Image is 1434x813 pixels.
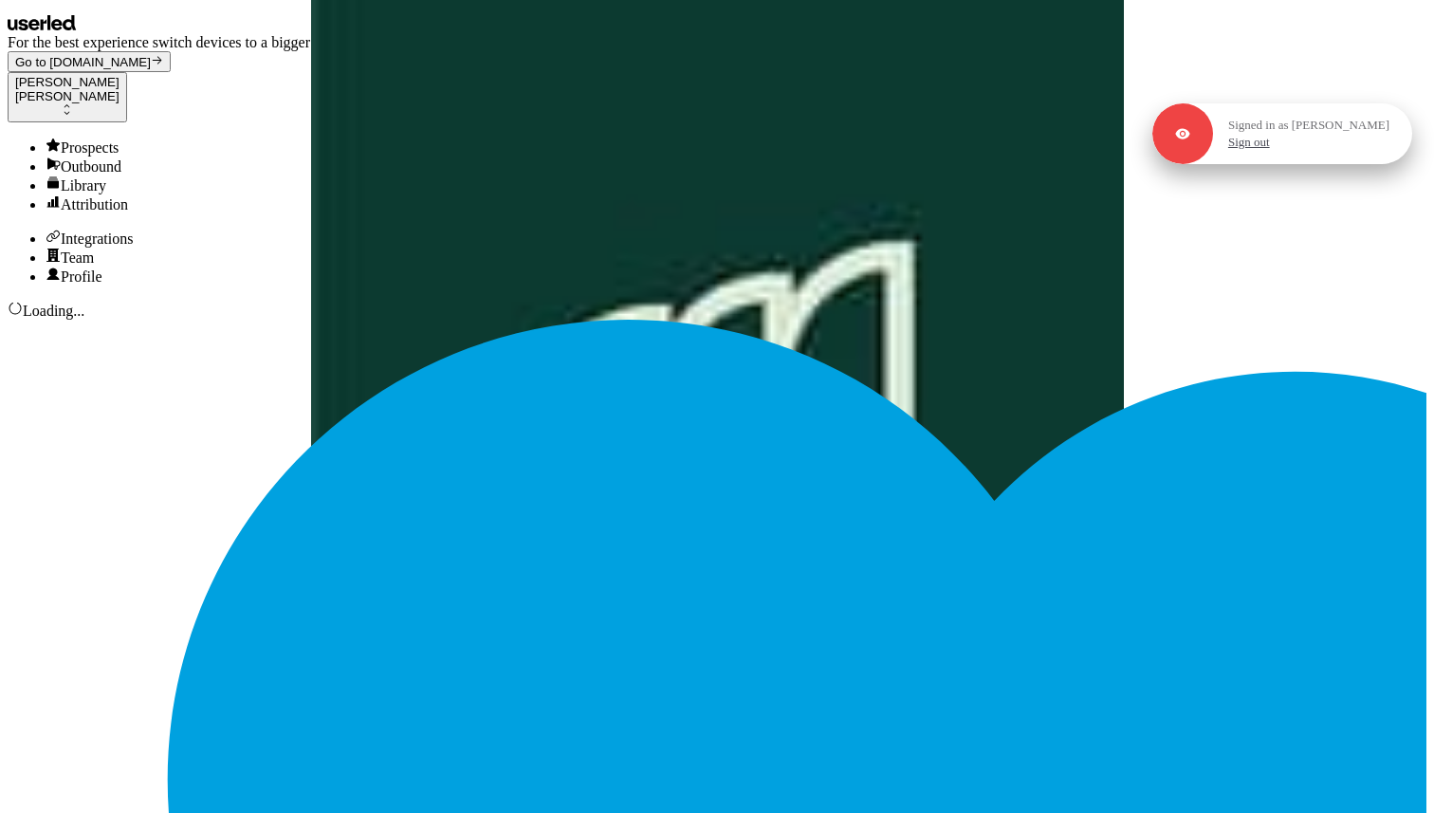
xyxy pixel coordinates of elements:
div: Outbound [46,157,1426,176]
a: Go to team [46,248,1426,267]
a: Go to templates [46,176,1426,194]
a: Sign out [1228,134,1270,151]
div: Integrations [46,229,1426,248]
a: Go to profile [46,267,1426,286]
div: Team [46,248,1426,267]
a: Go to outbound experience [46,157,1426,176]
a: Go to integrations [46,229,1426,248]
div: Attribution [46,194,1426,213]
span: Loading... [23,303,84,319]
nav: Main [8,72,1426,285]
div: side nav menu [8,72,1426,285]
p: Signed in as [PERSON_NAME] [1228,117,1389,134]
div: Prospects [46,138,1426,157]
div: Library [46,176,1426,194]
button: [PERSON_NAME][PERSON_NAME] [8,72,127,121]
div: Profile [46,267,1426,286]
a: Go to prospects [46,138,1426,157]
a: Go to attribution [46,194,1426,213]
